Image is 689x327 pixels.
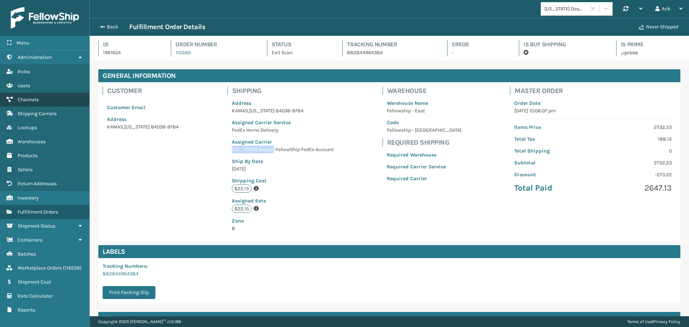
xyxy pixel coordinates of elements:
[18,293,53,299] span: Rate Calculator
[124,124,150,130] span: [US_STATE]
[452,40,506,49] h4: Error
[103,263,148,269] span: Tracking Numbers :
[232,158,334,165] p: Ship By Date
[272,49,329,56] p: Exit Scan
[387,163,461,170] p: Required Carrier Service
[634,20,683,34] button: Never Shipped
[63,265,81,271] span: ( 116509 )
[98,316,181,327] p: Copyright 2023 [PERSON_NAME]™ v 1.0.188
[98,245,680,258] h4: Labels
[107,124,123,130] span: KAMAS
[18,69,30,75] span: Roles
[514,159,589,167] p: Subtotal
[387,175,461,182] p: Required Carrier
[627,316,680,327] div: |
[514,183,589,193] p: Total Paid
[98,69,680,82] h4: General Information
[103,271,139,277] a: 882844964384
[107,104,179,111] p: Customer Email
[232,177,334,184] p: Shipping Cost
[107,116,126,122] span: Address
[514,123,589,131] p: Items Price
[107,87,183,95] h4: Customer
[272,40,329,49] h4: Status
[452,49,506,56] p: -
[514,147,589,155] p: Total Shipping
[18,97,39,103] span: Channels
[248,108,249,114] span: ,
[387,151,461,159] p: Required Warehouse
[175,40,254,49] h4: Order Number
[232,146,334,153] p: [US_STATE] Design-FellowShip FedEx Account
[232,108,248,114] span: KAMAS
[18,181,57,187] span: Return Addresses
[18,279,51,285] span: Shipment Cost
[232,119,334,126] p: Assigned Carrier Service
[18,223,55,229] span: Shipment Status
[597,123,672,131] p: 2732.23
[232,138,334,146] p: Assigned Carrier
[515,87,676,95] h4: Master Order
[232,87,338,95] h4: Shipping
[653,319,680,324] a: Privacy Policy
[103,40,158,49] h4: Id
[175,50,191,56] a: 115560
[18,83,30,89] span: Users
[103,286,155,299] button: Print Packing Slip
[18,125,37,131] span: Lookups
[18,195,39,201] span: Inventory
[232,100,251,106] span: Address
[387,87,466,95] h4: Warehouse
[18,209,58,215] span: Fulfillment Orders
[18,307,35,313] span: Reports
[597,135,672,143] p: 188.12
[387,138,466,147] h4: Required Shipping
[17,40,29,46] span: Menu
[232,205,252,213] p: $22.15
[387,99,461,107] p: Warehouse Name
[597,159,672,167] p: 2732.23
[627,319,652,324] a: Terms of Use
[232,217,334,232] span: 8
[103,314,122,323] h4: Items
[524,40,603,49] h4: Is Buy Shipping
[514,171,589,178] p: Discount
[514,99,672,107] p: Order Date
[18,153,38,159] span: Products
[18,54,52,60] span: Administration
[18,139,46,145] span: Warehouses
[621,40,680,49] h4: Is Prime
[597,171,672,178] p: -273.22
[544,5,587,13] div: [US_STATE] Design Den
[276,108,304,114] span: 84036-9784
[232,126,334,134] p: FedEx Home Delivery
[347,49,434,56] p: 882844964384
[232,184,252,193] p: $22.15
[249,108,275,114] span: [US_STATE]
[18,265,62,271] span: Marketplace Orders
[387,119,461,126] p: Code
[387,126,461,134] p: Fellowship - [GEOGRAPHIC_DATA]
[18,251,36,257] span: Batches
[232,197,334,205] p: Assigned Rate
[18,167,33,173] span: Sellers
[514,135,589,143] p: Total Tax
[232,217,334,225] p: Zone
[129,23,205,31] h3: Fulfillment Order Details
[123,124,124,130] span: ,
[18,237,42,243] span: Containers
[11,7,79,29] img: logo
[597,147,672,155] p: 0
[18,111,57,117] span: Shipping Carriers
[387,107,461,115] p: Fellowship - East
[151,124,179,130] span: 84036-9784
[103,49,158,56] p: 1961604
[514,107,672,115] p: [DATE] 10:06:07 pm
[232,165,334,173] p: [DATE]
[347,40,434,49] h4: Tracking Number
[597,183,672,193] p: 2647.13
[639,25,644,30] i: Never Shipped
[96,24,129,30] button: Back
